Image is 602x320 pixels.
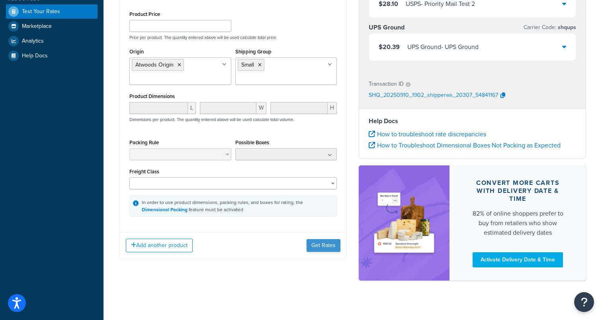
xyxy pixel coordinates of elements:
[369,141,561,150] a: How to Troubleshoot Dimensional Boxes Not Packing as Expected
[22,23,52,30] span: Marketplace
[6,34,98,48] a: Analytics
[369,130,486,139] a: How to troubleshoot rate discrepancies
[574,292,594,312] button: Open Resource Center
[135,61,174,69] span: Atwoods Origin
[22,38,44,45] span: Analytics
[469,179,567,203] div: Convert more carts with delivery date & time
[241,61,254,69] span: Small
[6,19,98,33] a: Marketplace
[126,239,193,252] button: Add another product
[235,49,272,55] label: Shipping Group
[6,4,98,19] a: Test Your Rates
[129,169,159,175] label: Freight Class
[369,90,498,102] p: SHQ_20250910_1902_shipperws_20307_54841167
[127,35,339,40] p: Price per product. The quantity entered above will be used calculate total price.
[369,24,405,31] h3: UPS Ground
[524,22,576,33] p: Carrier Code:
[328,102,337,114] span: H
[556,23,576,31] span: shqups
[369,116,576,126] h4: Help Docs
[129,139,159,145] label: Packing Rule
[379,42,400,51] span: $20.39
[127,117,294,122] p: Dimensions per product. The quantity entered above will be used calculate total volume.
[188,102,196,114] span: L
[22,53,48,59] span: Help Docs
[129,49,144,55] label: Origin
[129,11,160,17] label: Product Price
[473,252,563,267] a: Activate Delivery Date & Time
[369,79,404,90] p: Transaction ID
[469,209,567,238] div: 82% of online shoppers prefer to buy from retailers who show estimated delivery dates
[256,102,266,114] span: W
[142,199,303,213] div: In order to use product dimensions, packing rules, and boxes for rating, the feature must be acti...
[142,206,188,213] a: Dimensional Packing
[371,177,438,269] img: feature-image-ddt-36eae7f7280da8017bfb280eaccd9c446f90b1fe08728e4019434db127062ab4.png
[407,41,479,53] div: UPS Ground - UPS Ground
[22,8,60,15] span: Test Your Rates
[235,139,269,145] label: Possible Boxes
[6,49,98,63] a: Help Docs
[307,239,340,252] button: Get Rates
[129,93,175,99] label: Product Dimensions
